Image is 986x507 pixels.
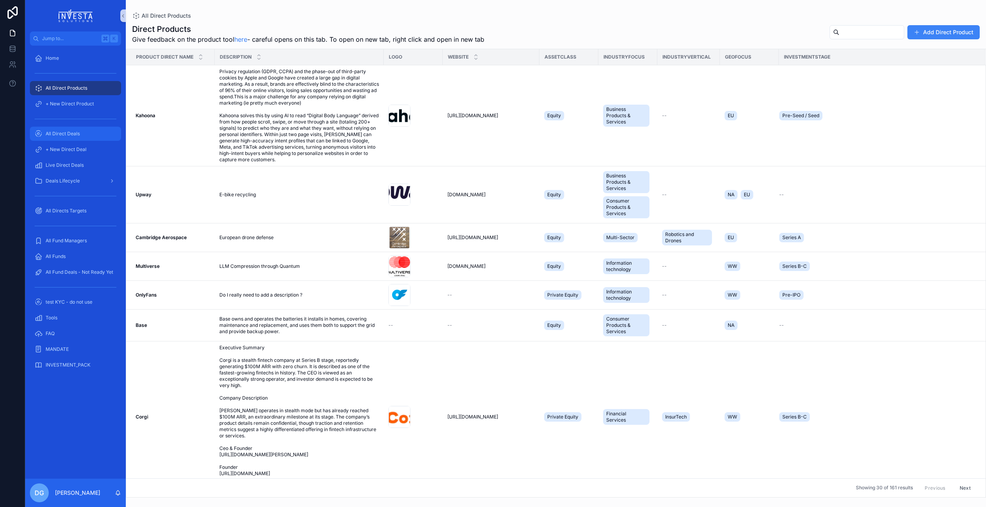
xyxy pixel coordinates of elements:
[725,231,774,244] a: EU
[662,192,667,198] span: --
[728,112,734,119] span: EU
[725,260,774,273] a: WW
[219,192,379,198] a: E-bike recycling
[46,101,94,107] span: + New Direct Product
[544,188,594,201] a: Equity
[136,292,210,298] a: OnlyFans
[603,103,653,128] a: Business Products & Services
[782,263,807,269] span: Series B-C
[136,414,148,420] strong: Corgi
[46,253,66,260] span: All Funds
[662,263,715,269] a: --
[606,316,646,335] span: Consumer Products & Services
[447,234,535,241] a: [URL][DOMAIN_NAME]
[603,54,645,60] span: IndustryFocus
[388,322,393,328] span: --
[136,322,147,328] strong: Base
[447,292,535,298] a: --
[30,158,121,172] a: Live Direct Deals
[136,54,193,60] span: Product Direct Name
[219,292,302,298] span: Do I really need to add a description ?
[603,170,653,220] a: Business Products & ServicesConsumer Products & Services
[662,112,667,119] span: --
[447,263,486,269] span: [DOMAIN_NAME]
[219,68,379,163] a: Privacy regulation (GDPR, CCPA) and the phase-out of third-party cookies by Apple and Google have...
[779,411,975,423] a: Series B-C
[46,55,59,61] span: Home
[30,234,121,248] a: All Fund Managers
[42,35,98,42] span: Jump to...
[132,24,484,35] h1: Direct Products
[220,54,252,60] span: Description
[725,411,774,423] a: WW
[606,260,646,273] span: Information technology
[219,345,379,489] a: Executive Summary Corgi is a stealth fintech company at Series B stage, reportedly generating $10...
[132,12,191,20] a: All Direct Products
[136,234,210,241] a: Cambridge Aerospace
[448,54,469,60] span: Website
[219,263,379,269] a: LLM Compression through Quantum
[725,289,774,301] a: WW
[136,112,155,118] strong: Kahoona
[907,25,980,39] button: Add Direct Product
[389,54,402,60] span: Logo
[30,97,121,111] a: + New Direct Product
[544,411,594,423] a: Private Equity
[136,414,210,420] a: Corgi
[547,414,578,420] span: Private Equity
[547,112,561,119] span: Equity
[136,112,210,119] a: Kahoona
[728,234,734,241] span: EU
[30,51,121,65] a: Home
[447,414,498,420] span: [URL][DOMAIN_NAME]
[25,46,126,382] div: scrollable content
[544,260,594,273] a: Equity
[234,35,247,43] a: here
[665,414,687,420] span: InsurTech
[136,263,210,269] a: Multiverse
[547,234,561,241] span: Equity
[784,54,830,60] span: InvestmentStage
[35,488,44,498] span: DG
[662,228,715,247] a: Robotics and Drones
[662,292,715,298] a: --
[606,411,646,423] span: Financial Services
[603,286,653,304] a: Information technology
[30,265,121,279] a: All Fund Deals - Not Ready Yet
[447,192,486,198] span: [DOMAIN_NAME]
[728,414,737,420] span: WW
[662,192,715,198] a: --
[779,260,975,273] a: Series B-C
[142,12,191,20] span: All Direct Products
[728,292,737,298] span: WW
[606,173,646,192] span: Business Products & Services
[132,35,484,44] span: Give feedback on the product tool - careful opens on this tab. To open on new tab, right click an...
[447,263,535,269] a: [DOMAIN_NAME]
[782,292,800,298] span: Pre-IPO
[447,112,535,119] a: [URL][DOMAIN_NAME]
[219,316,379,335] a: Base owns and operates the batteries it installs in homes, covering maintenance and replacement, ...
[30,342,121,356] a: MANDATE
[46,238,87,244] span: All Fund Managers
[30,358,121,372] a: INVESTMENT_PACK
[547,192,561,198] span: Equity
[856,485,913,491] span: Showing 30 of 161 results
[447,322,535,328] a: --
[136,322,210,328] a: Base
[30,31,121,46] button: Jump to...K
[603,231,653,244] a: Multi-Sector
[30,142,121,157] a: + New Direct Deal
[547,292,578,298] span: Private Equity
[30,204,121,218] a: All Directs Targets
[30,174,121,188] a: Deals Lifecycle
[219,234,379,241] a: European drone defense
[219,263,300,269] span: LLM Compression through Quantum
[606,198,646,217] span: Consumer Products & Services
[544,289,594,301] a: Private Equity
[30,311,121,325] a: Tools
[779,289,975,301] a: Pre-IPO
[544,231,594,244] a: Equity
